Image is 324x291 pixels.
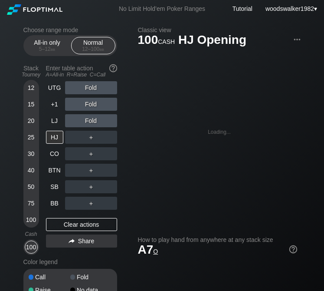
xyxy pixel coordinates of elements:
div: 100 [25,241,38,254]
div: 15 [25,98,38,111]
div: 25 [25,131,38,144]
div: Loading... [208,129,231,135]
div: ＋ [65,180,117,193]
div: 30 [25,147,38,160]
h2: How to play hand from anywhere at any stack size [138,236,297,243]
div: 50 [25,180,38,193]
img: help.32db89a4.svg [108,63,118,73]
div: 100 [25,213,38,226]
div: Tourney [20,72,43,78]
span: woodswalker1982 [265,5,314,12]
div: A=All-in R=Raise C=Call [46,72,117,78]
span: 100 [137,33,177,48]
div: Fold [70,274,112,280]
div: Fold [65,81,117,94]
div: +1 [46,98,63,111]
img: ellipsis.fd386fe8.svg [292,35,302,44]
img: help.32db89a4.svg [288,245,298,254]
h2: Choose range mode [23,26,117,33]
span: A7 [138,243,158,256]
div: Stack [20,61,43,81]
div: ＋ [65,147,117,160]
span: cash [158,36,175,46]
div: BB [46,197,63,210]
div: 12 [25,81,38,94]
div: LJ [46,114,63,127]
a: Tutorial [232,5,252,12]
div: 12 – 100 [75,46,111,52]
div: Fold [65,98,117,111]
span: bb [51,46,56,52]
div: SB [46,180,63,193]
div: 20 [25,114,38,127]
div: Enter table action [46,61,117,81]
span: bb [99,46,104,52]
div: Call [29,274,70,280]
div: CO [46,147,63,160]
div: Color legend [23,255,117,269]
div: ＋ [65,131,117,144]
div: 75 [25,197,38,210]
div: Clear actions [46,218,117,231]
div: 5 – 12 [29,46,65,52]
div: All-in only [27,37,67,54]
img: share.864f2f62.svg [69,239,75,244]
div: ＋ [65,164,117,177]
div: UTG [46,81,63,94]
div: BTN [46,164,63,177]
div: Cash [20,231,43,237]
img: Floptimal logo [7,4,62,15]
div: 40 [25,164,38,177]
div: HJ [46,131,63,144]
div: Share [46,235,117,248]
div: Fold [65,114,117,127]
div: Normal [73,37,113,54]
span: HJ Opening [177,33,248,48]
span: o [153,246,158,255]
div: ＋ [65,197,117,210]
div: No Limit Hold’em Poker Ranges [106,5,218,14]
h2: Classic view [138,26,301,33]
div: ▾ [263,4,318,13]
